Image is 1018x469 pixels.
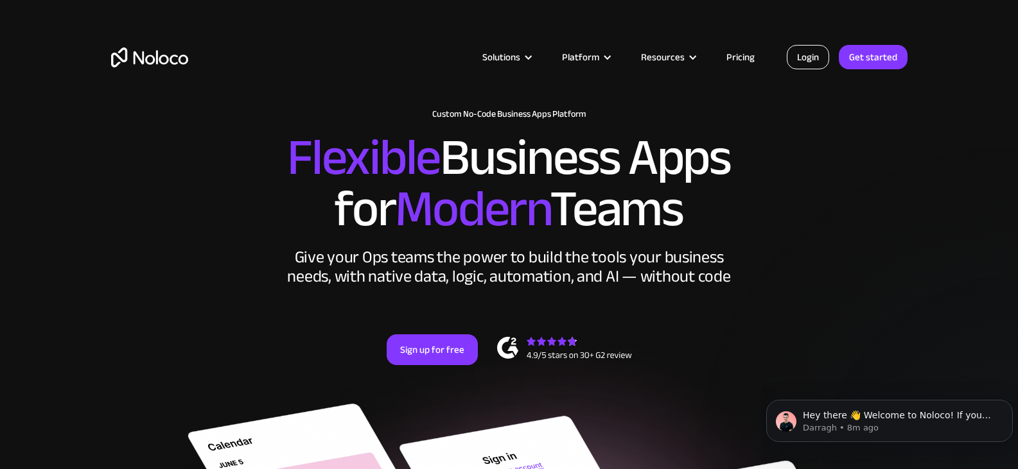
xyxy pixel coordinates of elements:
[111,47,188,67] a: home
[287,110,440,205] span: Flexible
[839,45,908,69] a: Get started
[111,132,908,235] h2: Business Apps for Teams
[787,45,829,69] a: Login
[546,49,625,65] div: Platform
[761,373,1018,463] iframe: Intercom notifications message
[562,49,599,65] div: Platform
[285,248,734,286] div: Give your Ops teams the power to build the tools your business needs, with native data, logic, au...
[395,161,550,257] span: Modern
[482,49,520,65] div: Solutions
[387,334,478,365] a: Sign up for free
[641,49,685,65] div: Resources
[625,49,710,65] div: Resources
[710,49,771,65] a: Pricing
[466,49,546,65] div: Solutions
